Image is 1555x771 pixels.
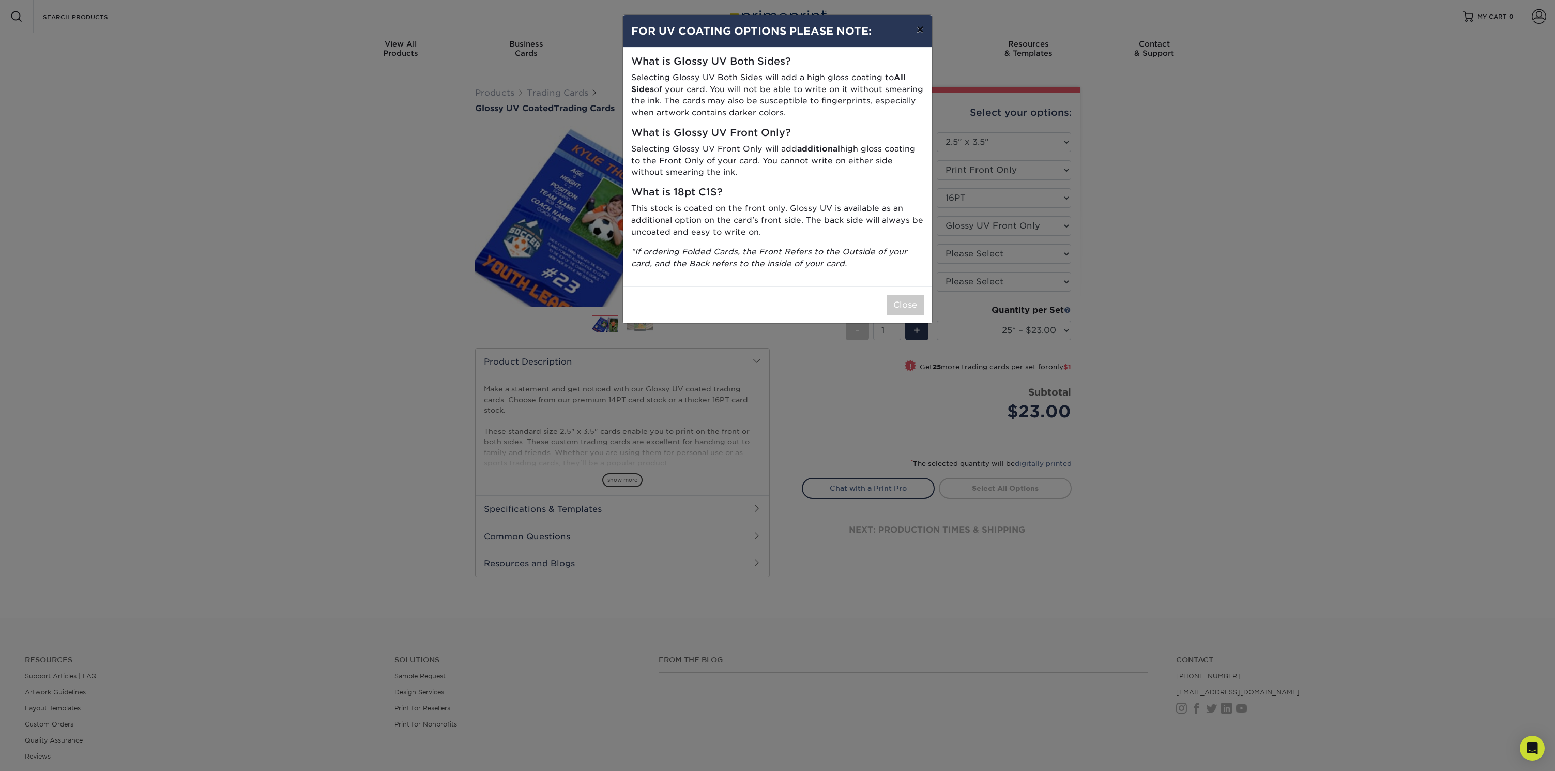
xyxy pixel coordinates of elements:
p: This stock is coated on the front only. Glossy UV is available as an additional option on the car... [631,203,924,238]
h4: FOR UV COATING OPTIONS PLEASE NOTE: [631,23,924,39]
strong: additional [797,144,840,154]
i: *If ordering Folded Cards, the Front Refers to the Outside of your card, and the Back refers to t... [631,247,907,268]
button: × [908,15,932,44]
h5: What is Glossy UV Both Sides? [631,56,924,68]
strong: All Sides [631,72,906,94]
p: Selecting Glossy UV Both Sides will add a high gloss coating to of your card. You will not be abl... [631,72,924,119]
h5: What is Glossy UV Front Only? [631,127,924,139]
p: Selecting Glossy UV Front Only will add high gloss coating to the Front Only of your card. You ca... [631,143,924,178]
button: Close [887,295,924,315]
div: Open Intercom Messenger [1520,736,1545,761]
h5: What is 18pt C1S? [631,187,924,199]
